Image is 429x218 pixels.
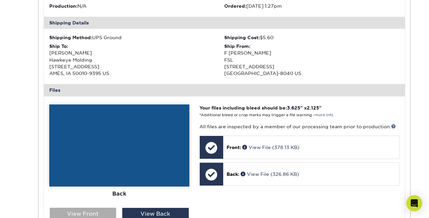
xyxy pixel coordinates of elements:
[49,44,68,49] strong: Ship To:
[227,171,239,177] span: Back:
[49,35,92,40] strong: Shipping Method:
[224,35,260,40] strong: Shipping Cost:
[49,34,225,41] div: UPS Ground
[199,113,333,117] small: *Additional bleed or crop marks may trigger a file warning –
[199,123,400,130] p: All files are inspected by a member of our processing team prior to production.
[49,186,189,201] div: Back
[224,3,246,9] strong: Ordered:
[307,105,319,111] span: 2.125
[49,3,77,9] strong: Production:
[44,84,405,96] div: Files
[241,171,299,177] a: View File (326.86 KB)
[242,145,299,150] a: View File (378.13 KB)
[49,43,225,77] div: [PERSON_NAME] Hawkeye Molding [STREET_ADDRESS] AMES, IA 50010-9395 US
[224,44,250,49] strong: Ship From:
[224,34,400,41] div: $5.60
[224,3,400,9] li: [DATE] 1:27pm
[406,195,422,211] div: Open Intercom Messenger
[49,3,225,9] li: N/A
[227,145,241,150] span: Front:
[287,105,300,111] span: 3.625
[315,113,333,117] a: more info
[2,198,57,216] iframe: Google Customer Reviews
[224,43,400,77] div: F [PERSON_NAME] FSL [STREET_ADDRESS] [GEOGRAPHIC_DATA]-8040 US
[44,17,405,29] div: Shipping Details
[199,105,321,111] strong: Your files including bleed should be: " x "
